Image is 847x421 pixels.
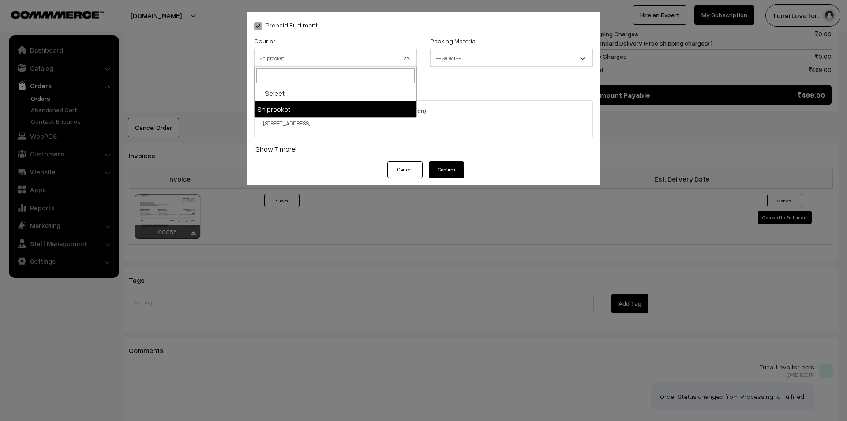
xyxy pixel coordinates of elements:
label: Packing Material [430,36,477,46]
label: Prepaid Fulfilment [254,20,318,30]
button: Cancel [387,161,423,178]
button: Confirm [429,161,464,178]
span: -- Select -- [430,49,593,67]
li: -- Select -- [255,85,416,101]
span: Shiprocket [255,50,416,66]
label: Courier [254,36,275,46]
span: Shiprocket [254,49,417,67]
li: Shiprocket [255,101,416,117]
small: [STREET_ADDRESS] [263,120,310,127]
span: -- Select -- [431,50,592,66]
p: Shiprocket Pickup Locations [254,83,593,93]
a: (Show 7 more) [254,144,593,154]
